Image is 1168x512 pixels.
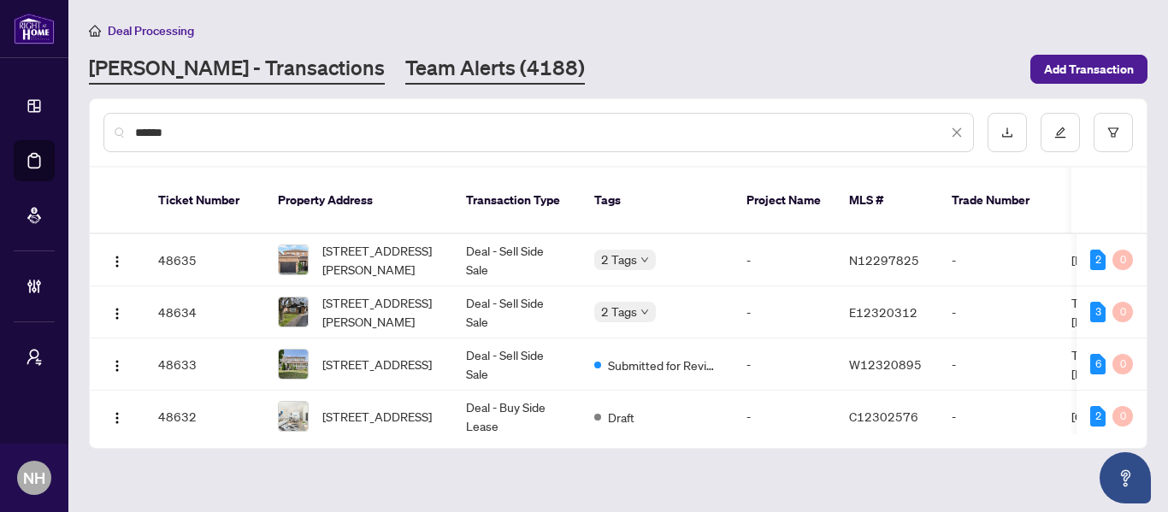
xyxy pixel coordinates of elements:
[988,113,1027,152] button: download
[103,350,131,378] button: Logo
[452,234,581,286] td: Deal - Sell Side Sale
[733,234,835,286] td: -
[89,25,101,37] span: home
[452,391,581,443] td: Deal - Buy Side Lease
[938,234,1058,286] td: -
[108,23,194,38] span: Deal Processing
[1112,250,1133,270] div: 0
[103,298,131,326] button: Logo
[1090,250,1106,270] div: 2
[1100,452,1151,503] button: Open asap
[1090,406,1106,427] div: 2
[608,408,634,427] span: Draft
[145,234,264,286] td: 48635
[264,168,452,234] th: Property Address
[89,54,385,85] a: [PERSON_NAME] - Transactions
[1090,354,1106,374] div: 6
[145,338,264,391] td: 48633
[938,338,1058,391] td: -
[322,293,439,331] span: [STREET_ADDRESS][PERSON_NAME]
[849,409,918,424] span: C12302576
[1090,302,1106,322] div: 3
[849,304,917,320] span: E12320312
[733,391,835,443] td: -
[110,307,124,321] img: Logo
[640,308,649,316] span: down
[145,286,264,338] td: 48634
[835,168,938,234] th: MLS #
[640,256,649,264] span: down
[938,391,1058,443] td: -
[14,13,55,44] img: logo
[322,355,432,374] span: [STREET_ADDRESS]
[322,407,432,426] span: [STREET_ADDRESS]
[733,338,835,391] td: -
[110,359,124,373] img: Logo
[110,255,124,268] img: Logo
[279,350,308,379] img: thumbnail-img
[1094,113,1133,152] button: filter
[452,338,581,391] td: Deal - Sell Side Sale
[1107,127,1119,138] span: filter
[279,402,308,431] img: thumbnail-img
[279,297,308,327] img: thumbnail-img
[452,286,581,338] td: Deal - Sell Side Sale
[849,356,922,372] span: W12320895
[23,466,45,490] span: NH
[938,286,1058,338] td: -
[145,168,264,234] th: Ticket Number
[1001,127,1013,138] span: download
[1112,406,1133,427] div: 0
[405,54,585,85] a: Team Alerts (4188)
[26,349,43,366] span: user-switch
[581,168,733,234] th: Tags
[1044,56,1134,83] span: Add Transaction
[1112,302,1133,322] div: 0
[849,252,919,268] span: N12297825
[103,403,131,430] button: Logo
[322,241,439,279] span: [STREET_ADDRESS][PERSON_NAME]
[951,127,963,138] span: close
[1030,55,1147,84] button: Add Transaction
[938,168,1058,234] th: Trade Number
[1112,354,1133,374] div: 0
[110,411,124,425] img: Logo
[601,250,637,269] span: 2 Tags
[733,286,835,338] td: -
[1054,127,1066,138] span: edit
[452,168,581,234] th: Transaction Type
[103,246,131,274] button: Logo
[601,302,637,321] span: 2 Tags
[1041,113,1080,152] button: edit
[145,391,264,443] td: 48632
[279,245,308,274] img: thumbnail-img
[733,168,835,234] th: Project Name
[608,356,719,374] span: Submitted for Review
